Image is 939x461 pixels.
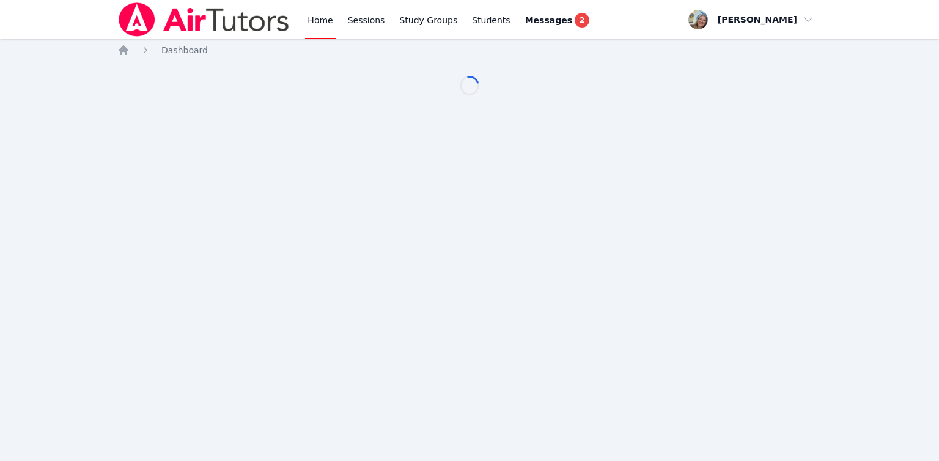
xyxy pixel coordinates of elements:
[117,44,822,56] nav: Breadcrumb
[161,45,208,55] span: Dashboard
[575,13,589,28] span: 2
[161,44,208,56] a: Dashboard
[525,14,572,26] span: Messages
[117,2,290,37] img: Air Tutors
